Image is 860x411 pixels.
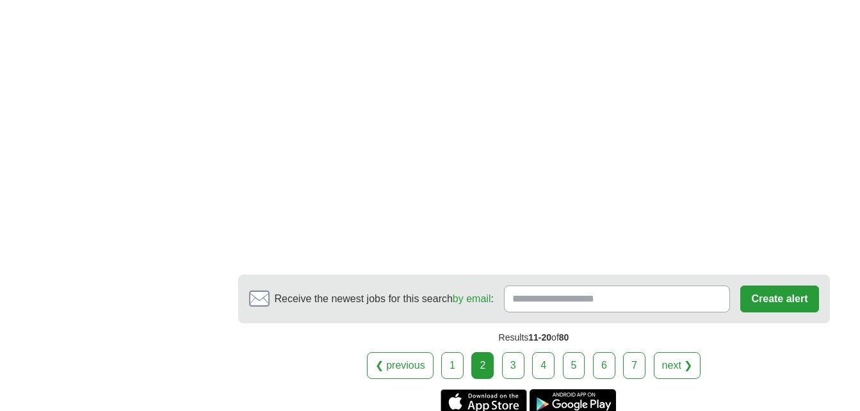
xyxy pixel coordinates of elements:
[502,352,524,379] a: 3
[740,286,818,312] button: Create alert
[654,352,701,379] a: next ❯
[367,352,434,379] a: ❮ previous
[238,323,830,352] div: Results of
[528,332,551,342] span: 11-20
[559,332,569,342] span: 80
[593,352,615,379] a: 6
[453,293,491,304] a: by email
[532,352,555,379] a: 4
[441,352,464,379] a: 1
[623,352,645,379] a: 7
[471,352,494,379] div: 2
[275,291,494,307] span: Receive the newest jobs for this search :
[563,352,585,379] a: 5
